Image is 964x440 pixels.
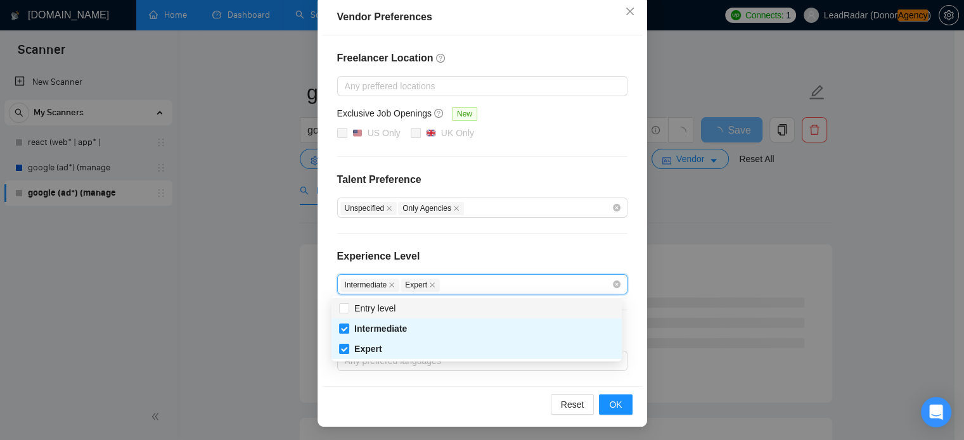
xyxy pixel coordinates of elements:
span: close [429,282,435,288]
h5: Exclusive Job Openings [337,106,432,120]
span: close-circle [613,204,620,211]
h4: Experience Level [337,249,420,264]
span: question-circle [436,53,446,63]
span: New [452,107,477,121]
span: close [386,205,392,211]
button: Reset [551,394,594,415]
div: US Only [368,126,401,140]
span: Intermediate [340,279,400,292]
h4: Talent Preference [337,172,627,187]
div: UK Only [441,126,474,140]
span: Intermediate [354,324,407,334]
img: 🇬🇧 [427,129,435,137]
span: close [389,282,395,288]
h4: Freelancer Location [337,51,627,66]
span: Reset [561,398,584,412]
span: close [453,205,460,211]
span: Entry level [354,303,395,313]
span: Unspecified [340,202,397,215]
span: Only Agencies [398,202,464,215]
img: 🇺🇸 [353,129,362,137]
button: OK [599,394,632,415]
span: close [625,6,635,16]
span: Expert [401,279,440,292]
div: Vendor Preferences [337,9,627,25]
span: close-circle [613,280,620,288]
div: Open Intercom Messenger [921,397,951,427]
span: OK [609,398,622,412]
span: Expert [354,344,382,354]
span: question-circle [434,108,444,118]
